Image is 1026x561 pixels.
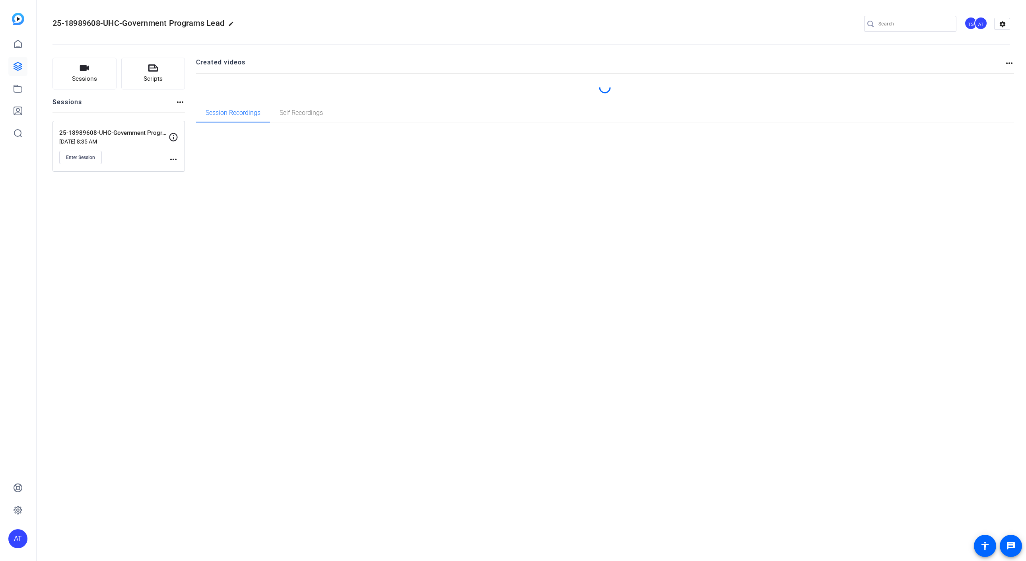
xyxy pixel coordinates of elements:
[52,58,117,89] button: Sessions
[8,529,27,548] div: AT
[175,97,185,107] mat-icon: more_horiz
[12,13,24,25] img: blue-gradient.svg
[72,74,97,83] span: Sessions
[144,74,163,83] span: Scripts
[52,97,82,113] h2: Sessions
[1006,541,1016,551] mat-icon: message
[66,154,95,161] span: Enter Session
[228,21,238,31] mat-icon: edit
[974,17,988,31] ngx-avatar: Abraham Turcotte
[206,110,260,116] span: Session Recordings
[964,17,977,30] div: TS
[1005,58,1014,68] mat-icon: more_horiz
[59,138,169,145] p: [DATE] 8:35 AM
[974,17,987,30] div: AT
[59,151,102,164] button: Enter Session
[995,18,1010,30] mat-icon: settings
[196,58,1005,73] h2: Created videos
[59,128,169,138] p: 25-18989608-UHC-Government Programs Leaders AEM
[964,17,978,31] ngx-avatar: Tilt Studios
[980,541,990,551] mat-icon: accessibility
[121,58,185,89] button: Scripts
[169,155,178,164] mat-icon: more_horiz
[52,18,224,28] span: 25-18989608-UHC-Government Programs Lead
[878,19,950,29] input: Search
[280,110,323,116] span: Self Recordings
